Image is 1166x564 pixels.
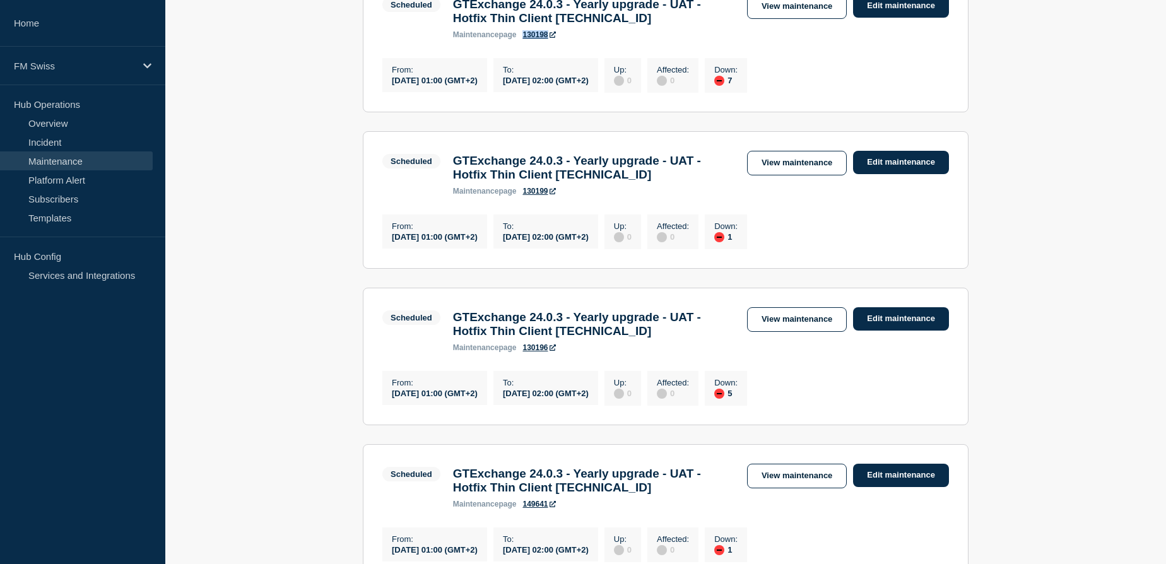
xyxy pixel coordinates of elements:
p: page [453,500,517,508]
div: [DATE] 01:00 (GMT+2) [392,544,478,555]
a: Edit maintenance [853,464,949,487]
p: page [453,187,517,196]
p: Affected : [657,378,689,387]
p: Down : [714,65,738,74]
a: 130198 [522,30,555,39]
div: [DATE] 02:00 (GMT+2) [503,544,589,555]
div: down [714,389,724,399]
div: disabled [614,232,624,242]
div: 0 [657,231,689,242]
div: Scheduled [391,156,432,166]
div: 0 [614,544,632,555]
div: down [714,545,724,555]
div: disabled [657,389,667,399]
div: 7 [714,74,738,86]
p: Up : [614,378,632,387]
a: View maintenance [747,464,847,488]
p: Affected : [657,221,689,231]
p: From : [392,378,478,387]
div: 0 [614,74,632,86]
h3: GTExchange 24.0.3 - Yearly upgrade - UAT - Hotfix Thin Client [TECHNICAL_ID] [453,154,734,182]
span: maintenance [453,187,499,196]
p: Down : [714,534,738,544]
span: maintenance [453,343,499,352]
div: [DATE] 01:00 (GMT+2) [392,74,478,85]
div: 1 [714,544,738,555]
a: View maintenance [747,307,847,332]
p: From : [392,534,478,544]
p: Down : [714,221,738,231]
p: Up : [614,221,632,231]
a: Edit maintenance [853,151,949,174]
div: 0 [657,387,689,399]
div: [DATE] 02:00 (GMT+2) [503,74,589,85]
a: Edit maintenance [853,307,949,331]
p: FM Swiss [14,61,135,71]
a: View maintenance [747,151,847,175]
div: 0 [614,387,632,399]
a: 149641 [522,500,555,508]
span: maintenance [453,500,499,508]
div: 1 [714,231,738,242]
p: Up : [614,65,632,74]
p: page [453,343,517,352]
div: down [714,232,724,242]
div: 0 [657,544,689,555]
div: disabled [657,76,667,86]
div: disabled [614,389,624,399]
div: disabled [614,545,624,555]
a: 130199 [522,187,555,196]
div: disabled [614,76,624,86]
p: page [453,30,517,39]
div: disabled [657,545,667,555]
p: To : [503,65,589,74]
h3: GTExchange 24.0.3 - Yearly upgrade - UAT - Hotfix Thin Client [TECHNICAL_ID] [453,310,734,338]
p: From : [392,65,478,74]
p: To : [503,221,589,231]
div: [DATE] 01:00 (GMT+2) [392,231,478,242]
div: [DATE] 02:00 (GMT+2) [503,387,589,398]
span: maintenance [453,30,499,39]
p: From : [392,221,478,231]
a: 130196 [522,343,555,352]
p: Affected : [657,65,689,74]
div: [DATE] 01:00 (GMT+2) [392,387,478,398]
p: Down : [714,378,738,387]
div: disabled [657,232,667,242]
div: 5 [714,387,738,399]
h3: GTExchange 24.0.3 - Yearly upgrade - UAT - Hotfix Thin Client [TECHNICAL_ID] [453,467,734,495]
div: Scheduled [391,469,432,479]
p: To : [503,534,589,544]
p: Affected : [657,534,689,544]
p: Up : [614,534,632,544]
div: 0 [614,231,632,242]
p: To : [503,378,589,387]
div: 0 [657,74,689,86]
div: Scheduled [391,313,432,322]
div: [DATE] 02:00 (GMT+2) [503,231,589,242]
div: down [714,76,724,86]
